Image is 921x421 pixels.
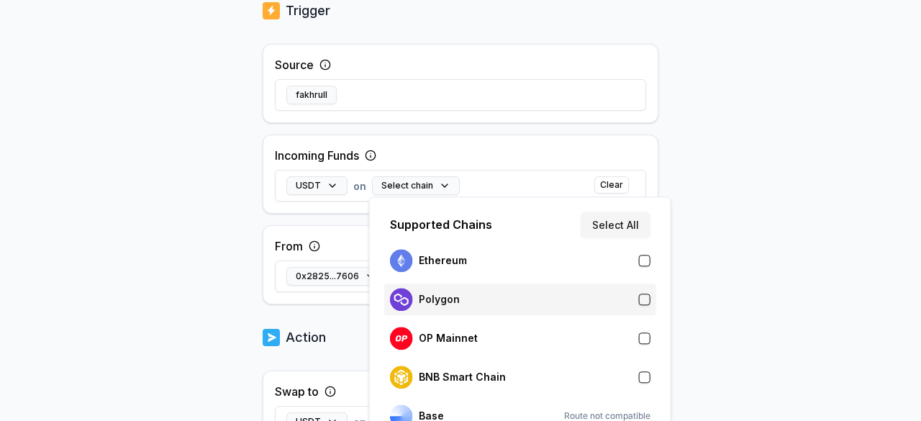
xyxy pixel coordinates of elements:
[419,294,460,305] p: Polygon
[263,327,280,348] img: logo
[390,288,413,311] img: logo
[581,212,650,237] button: Select All
[286,1,330,21] p: Trigger
[390,366,413,389] img: logo
[275,383,319,400] label: Swap to
[594,176,629,194] button: Clear
[390,327,413,350] img: logo
[263,1,280,21] img: logo
[419,255,467,266] p: Ethereum
[390,249,413,272] img: logo
[419,332,478,344] p: OP Mainnet
[372,176,460,195] button: Select chain
[286,267,386,286] button: 0x2825...7606
[275,237,303,255] label: From
[275,56,314,73] label: Source
[286,86,337,104] button: fakhrull
[275,147,359,164] label: Incoming Funds
[286,327,326,348] p: Action
[353,178,366,194] span: on
[286,176,348,195] button: USDT
[419,371,506,383] p: BNB Smart Chain
[390,216,492,233] p: Supported Chains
